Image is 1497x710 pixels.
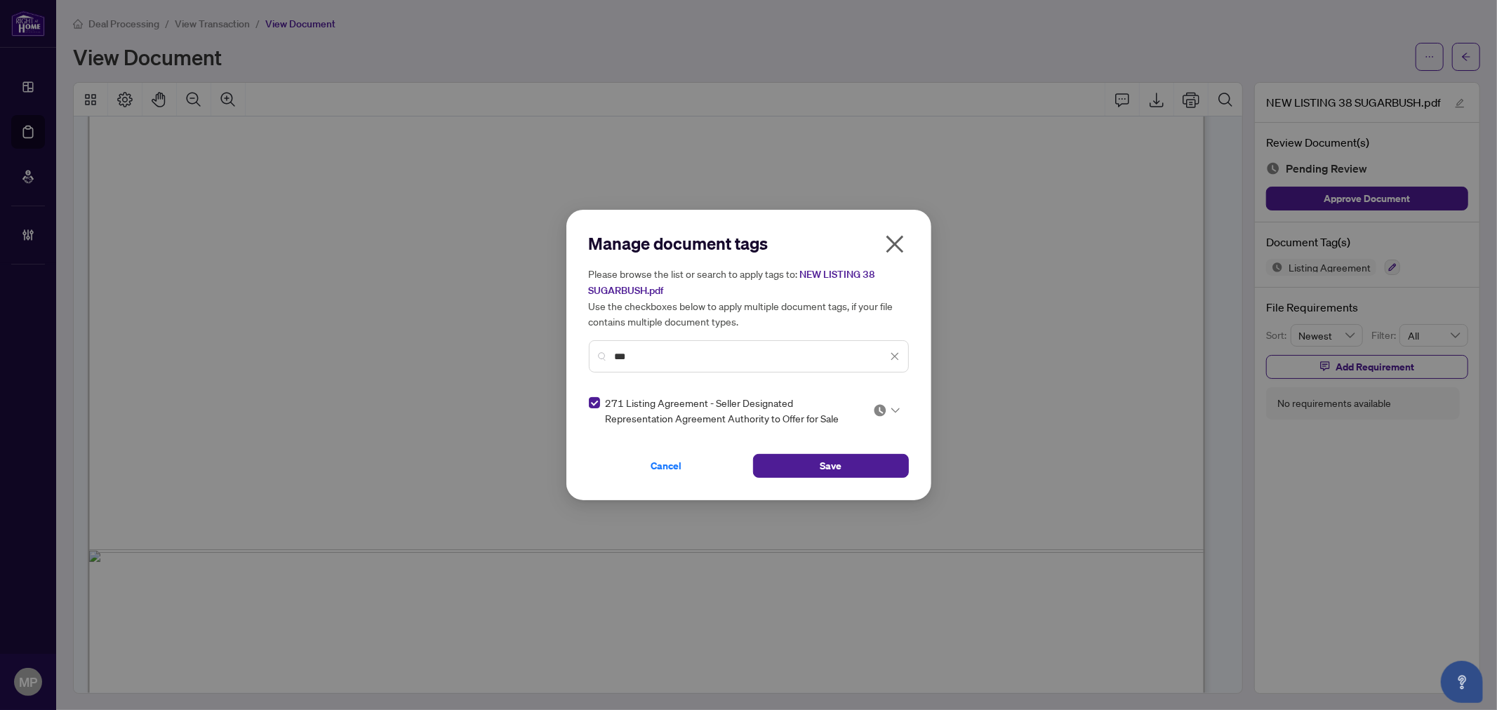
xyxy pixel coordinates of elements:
h2: Manage document tags [589,232,909,255]
button: Open asap [1441,661,1483,703]
span: Pending Review [873,403,900,417]
img: status [873,403,887,417]
span: Cancel [651,455,682,477]
button: Cancel [589,454,745,478]
h5: Please browse the list or search to apply tags to: Use the checkboxes below to apply multiple doc... [589,266,909,329]
span: 271 Listing Agreement - Seller Designated Representation Agreement Authority to Offer for Sale [606,395,856,426]
button: Save [753,454,909,478]
span: close [884,233,906,255]
span: close [890,351,900,361]
span: Save [820,455,841,477]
